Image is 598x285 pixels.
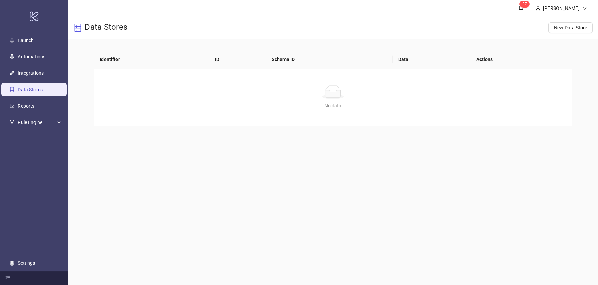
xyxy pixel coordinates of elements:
a: Data Stores [18,87,43,92]
div: No data [102,102,564,109]
div: [PERSON_NAME] [540,4,582,12]
a: Integrations [18,70,44,76]
span: bell [518,5,523,10]
a: Settings [18,260,35,266]
th: Identifier [94,50,209,69]
span: database [74,24,82,32]
button: New Data Store [548,22,593,33]
th: ID [209,50,266,69]
span: Rule Engine [18,116,55,129]
th: Schema ID [266,50,392,69]
a: Launch [18,38,34,43]
span: 3 [522,2,525,6]
th: Data [393,50,471,69]
span: user [536,6,540,11]
th: Actions [471,50,572,69]
span: fork [10,120,14,125]
sup: 37 [519,1,530,8]
span: down [582,6,587,11]
a: Automations [18,54,45,59]
span: menu-fold [5,276,10,281]
a: Reports [18,103,34,109]
h3: Data Stores [85,22,127,33]
span: New Data Store [554,25,587,30]
span: 7 [525,2,527,6]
